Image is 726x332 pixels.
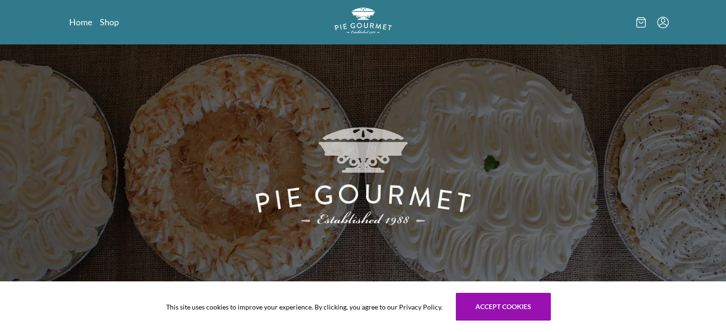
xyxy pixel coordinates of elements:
[335,8,392,37] a: Logo
[335,8,392,34] img: logo
[166,302,442,312] span: This site uses cookies to improve your experience. By clicking, you agree to our Privacy Policy.
[69,16,92,28] a: Home
[657,17,669,28] button: Menu
[456,293,551,321] button: Accept cookies
[100,16,119,28] a: Shop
